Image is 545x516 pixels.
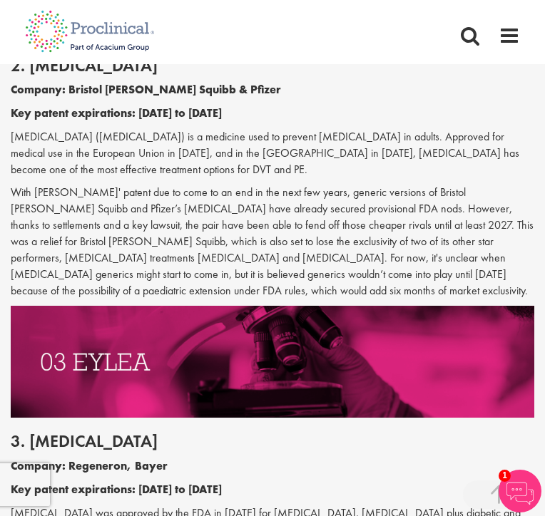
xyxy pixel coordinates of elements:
[11,458,168,473] b: Company: Regeneron, Bayer
[499,470,541,512] img: Chatbot
[11,56,534,75] h2: 2. [MEDICAL_DATA]
[11,482,222,497] b: Key patent expirations: [DATE] to [DATE]
[11,185,534,299] p: With [PERSON_NAME]' patent due to come to an end in the next few years, generic versions of Brist...
[11,129,534,178] p: [MEDICAL_DATA] ([MEDICAL_DATA]) is a medicine used to prevent [MEDICAL_DATA] in adults. Approved ...
[11,82,281,97] b: Company: Bristol [PERSON_NAME] Squibb & Pfizer
[499,470,511,482] span: 1
[11,105,222,120] b: Key patent expirations: [DATE] to [DATE]
[11,432,534,450] h2: 3. [MEDICAL_DATA]
[11,306,534,418] img: Drugs with patents due to expire Eylea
